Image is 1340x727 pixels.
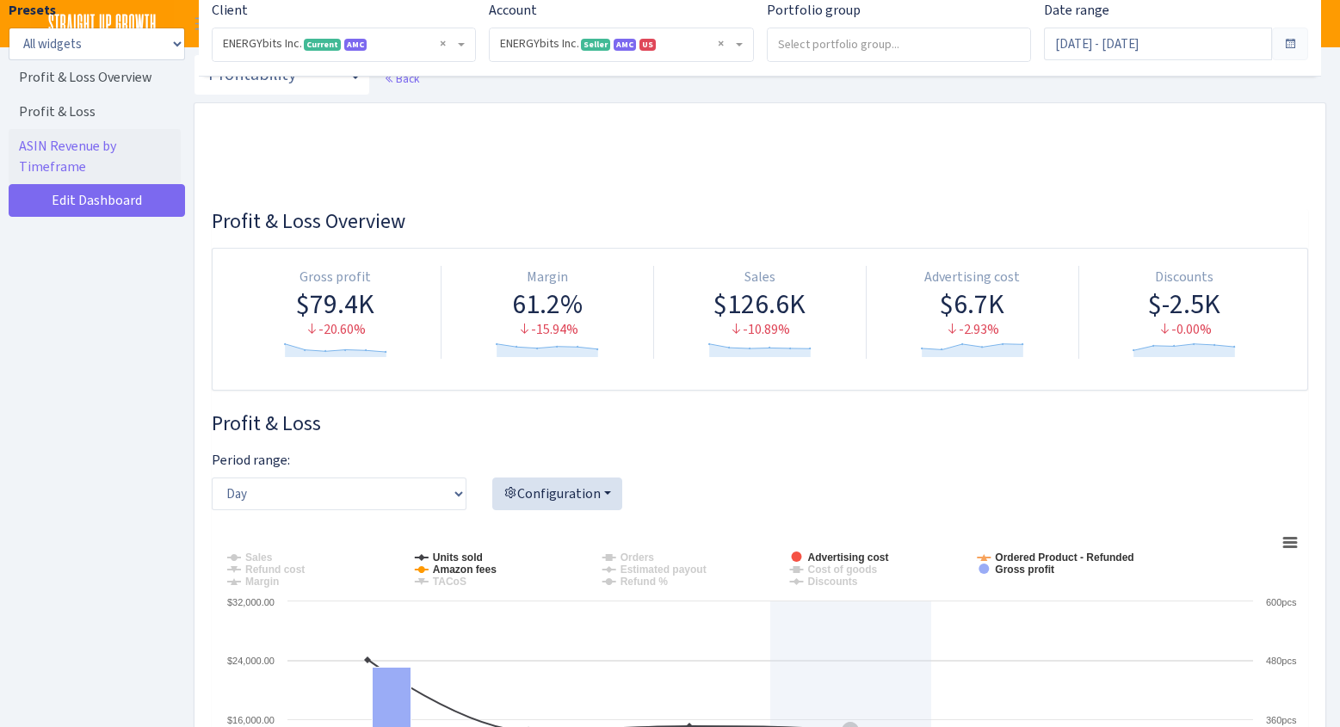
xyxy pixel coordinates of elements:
div: -20.60% [237,320,434,340]
div: -15.94% [448,320,646,340]
span: Remove all items [718,35,724,52]
div: $79.4K [237,287,434,320]
tspan: Gross profit [995,564,1054,576]
tspan: Orders [621,551,655,564]
tspan: Refund cost [245,564,305,576]
div: Discounts [1086,268,1283,287]
a: ASIN Revenue by Timeframe [9,129,181,184]
tspan: Cost of goods [807,564,877,576]
text: 600pcs [1266,597,1297,607]
div: Sales [661,268,859,287]
tspan: Ordered Product - Refunded [995,551,1133,564]
div: $126.6K [661,287,859,320]
label: Period range: [212,450,290,471]
a: M [1281,9,1311,39]
span: ENERGYbits Inc. <span class="badge badge-success">Current</span><span class="badge badge-primary"... [213,28,475,61]
a: Back [384,71,419,86]
span: US [639,39,656,51]
text: $24,000.00 [227,656,275,666]
tspan: Units sold [433,551,483,564]
span: AMC [344,39,367,51]
text: 360pcs [1266,715,1297,725]
span: AMC [614,39,636,51]
div: -0.00% [1086,320,1283,340]
input: Select portfolio group... [768,28,1030,59]
span: Current [304,39,341,51]
span: ENERGYbits Inc. <span class="badge badge-success">Seller</span><span class="badge badge-primary" ... [490,28,752,61]
a: Profit & Loss Overview [9,60,181,95]
div: $-2.5K [1086,287,1283,320]
img: Michael Sette [1281,9,1311,39]
tspan: Estimated payout [621,564,707,576]
text: $16,000.00 [227,715,275,725]
button: Configuration [492,477,622,510]
tspan: Discounts [807,576,857,588]
tspan: Amazon fees [433,564,497,576]
text: 480pcs [1266,656,1297,666]
tspan: Advertising cost [807,551,888,564]
div: -2.93% [874,320,1071,340]
a: Profit & Loss [9,95,181,129]
tspan: Sales [245,551,273,564]
span: ENERGYbits Inc. <span class="badge badge-success">Current</span><span class="badge badge-primary"... [223,35,454,52]
tspan: TACoS [433,576,466,588]
h3: Widget #30 [212,209,1308,234]
div: Advertising cost [874,268,1071,287]
div: Gross profit [237,268,434,287]
tspan: Margin [245,576,279,588]
span: ENERGYbits Inc. <span class="badge badge-success">Seller</span><span class="badge badge-primary" ... [500,35,732,52]
a: Edit Dashboard [9,184,185,217]
div: $6.7K [874,287,1071,320]
div: Margin [448,268,646,287]
tspan: Refund % [621,576,669,588]
span: Remove all items [440,35,446,52]
text: $32,000.00 [227,597,275,607]
span: Seller [581,39,610,51]
div: 61.2% [448,287,646,320]
div: -10.89% [661,320,859,340]
h3: Widget #28 [212,411,1308,436]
